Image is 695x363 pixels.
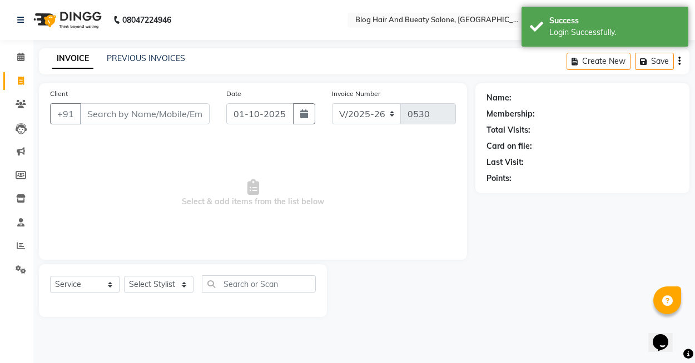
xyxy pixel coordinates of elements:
button: Create New [567,53,631,70]
div: Total Visits: [487,124,530,136]
button: Save [635,53,674,70]
div: Name: [487,92,512,104]
div: Login Successfully. [549,27,680,38]
a: INVOICE [52,49,93,69]
div: Points: [487,173,512,184]
label: Client [50,89,68,99]
label: Invoice Number [332,89,380,99]
div: Success [549,15,680,27]
input: Search by Name/Mobile/Email/Code [80,103,210,124]
div: Last Visit: [487,157,524,168]
a: PREVIOUS INVOICES [107,53,185,63]
label: Date [226,89,241,99]
iframe: chat widget [648,319,684,352]
div: Membership: [487,108,535,120]
span: Select & add items from the list below [50,138,456,249]
input: Search or Scan [202,275,316,293]
img: logo [28,4,105,36]
b: 08047224946 [122,4,171,36]
button: +91 [50,103,81,124]
div: Card on file: [487,140,532,152]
